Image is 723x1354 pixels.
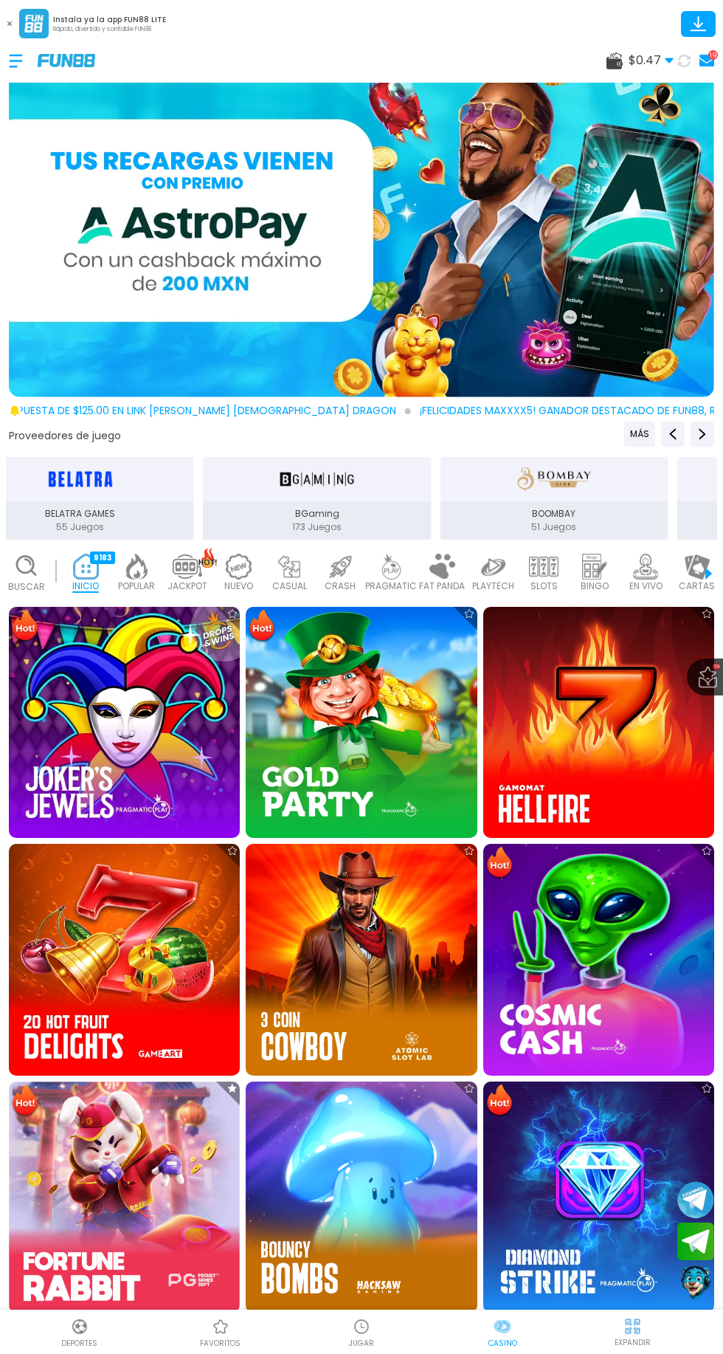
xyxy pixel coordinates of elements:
[150,1316,291,1349] a: Casino FavoritosCasino Favoritosfavoritos
[472,580,514,593] p: PLAYTECH
[9,607,240,838] img: Joker's Jewels
[200,1338,241,1349] p: favoritos
[9,1316,150,1349] a: DeportesDeportesDeportes
[9,428,121,444] button: Proveedores de juego
[581,580,609,593] p: BINGO
[708,50,718,60] div: 19
[440,507,668,520] p: BOOMBAY
[10,608,40,644] img: Hot
[272,580,307,593] p: CASUAL
[72,580,99,593] p: INICIO
[224,554,253,580] img: new_light.webp
[677,1264,714,1302] button: Contact customer service
[629,580,663,593] p: EN VIVO
[677,1181,714,1219] button: Join telegram channel
[53,25,166,34] p: Rápido, divertido y confiable FUN88
[376,554,406,580] img: pragmatic_light.webp
[274,554,304,580] img: casual_light.webp
[198,456,435,541] button: BGaming
[44,463,117,495] img: BELATRA GAMES
[432,1316,573,1349] a: CasinoCasinoCasino
[427,554,457,580] img: fat_panda_light.webp
[246,1082,477,1313] img: Bouncy Bombs 96%
[53,14,166,25] p: Instala ya la app FUN88 LITE
[365,580,417,593] p: PRAGMATIC
[485,1083,514,1118] img: Hot
[9,844,240,1075] img: 20 Hot Fruit Delights
[629,52,674,69] span: $ 0.47
[353,1318,370,1336] img: Casino Jugar
[9,44,714,397] img: 15% de cash back pagando con AstroPay
[61,1338,97,1349] p: Deportes
[325,554,355,580] img: crash_light.webp
[122,554,151,580] img: popular_light.webp
[247,608,277,644] img: Hot
[580,554,609,580] img: bingo_light.webp
[167,580,207,593] p: JACKPOT
[695,50,714,71] a: 19
[682,554,711,580] img: cards_light.webp
[198,548,217,568] img: hot
[478,554,508,580] img: playtech_light.webp
[325,580,356,593] p: CRASH
[440,520,668,534] p: 51 Juegos
[679,580,715,593] p: CARTAS
[677,1223,714,1261] button: Join telegram
[10,1083,40,1118] img: Hot
[517,463,590,495] img: BOOMBAY
[246,844,477,1075] img: 3 Coin Cowboy
[530,580,558,593] p: SLOTS
[483,1082,714,1313] img: Diamond Strike
[291,1316,432,1349] a: Casino JugarCasino JugarJUGAR
[19,9,49,38] img: App Logo
[8,580,45,594] p: Buscar
[90,551,115,564] div: 9183
[280,463,353,495] img: BGaming
[203,507,431,520] p: BGaming
[173,554,202,580] img: jackpot_light.webp
[38,54,95,66] img: Company Logo
[483,607,714,838] img: Hellfire
[623,1317,642,1336] img: hide
[713,663,720,670] span: 19
[71,1318,89,1336] img: Deportes
[485,845,514,881] img: Hot
[419,580,465,593] p: FAT PANDA
[71,554,100,580] img: home_active.webp
[488,1338,517,1349] p: Casino
[9,1082,240,1313] img: Fortune Rabbit
[203,520,431,534] p: 173 Juegos
[212,1318,229,1336] img: Casino Favoritos
[483,844,714,1075] img: Cosmic Cash
[349,1338,374,1349] p: JUGAR
[661,422,685,447] button: Previous providers
[529,554,558,580] img: slots_light.webp
[631,554,660,580] img: live_light.webp
[246,607,477,838] img: Gold Party
[224,580,253,593] p: NUEVO
[435,456,672,541] button: BOOMBAY
[118,580,155,593] p: POPULAR
[624,422,655,447] button: Previous providers
[615,1337,651,1348] p: EXPANDIR
[691,422,714,447] button: Next providers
